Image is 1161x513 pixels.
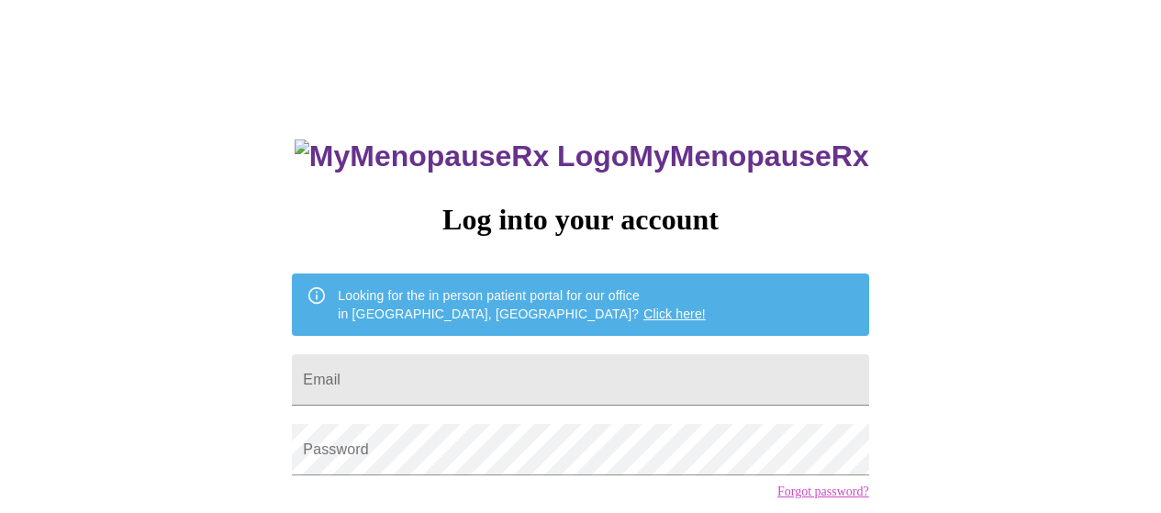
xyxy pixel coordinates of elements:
[292,203,868,237] h3: Log into your account
[777,485,869,499] a: Forgot password?
[295,139,869,173] h3: MyMenopauseRx
[338,279,706,330] div: Looking for the in person patient portal for our office in [GEOGRAPHIC_DATA], [GEOGRAPHIC_DATA]?
[643,307,706,321] a: Click here!
[295,139,629,173] img: MyMenopauseRx Logo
